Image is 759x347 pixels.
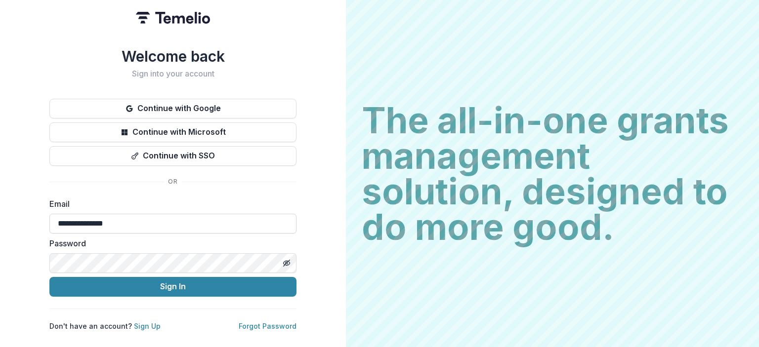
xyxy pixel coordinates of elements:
h2: Sign into your account [49,69,296,78]
button: Sign In [49,277,296,297]
button: Toggle password visibility [279,255,295,271]
p: Don't have an account? [49,321,161,331]
img: Temelio [136,12,210,24]
h1: Welcome back [49,47,296,65]
label: Password [49,237,291,249]
button: Continue with Google [49,99,296,118]
a: Sign Up [134,322,161,330]
label: Email [49,198,291,210]
button: Continue with Microsoft [49,122,296,142]
a: Forgot Password [239,322,296,330]
button: Continue with SSO [49,146,296,166]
